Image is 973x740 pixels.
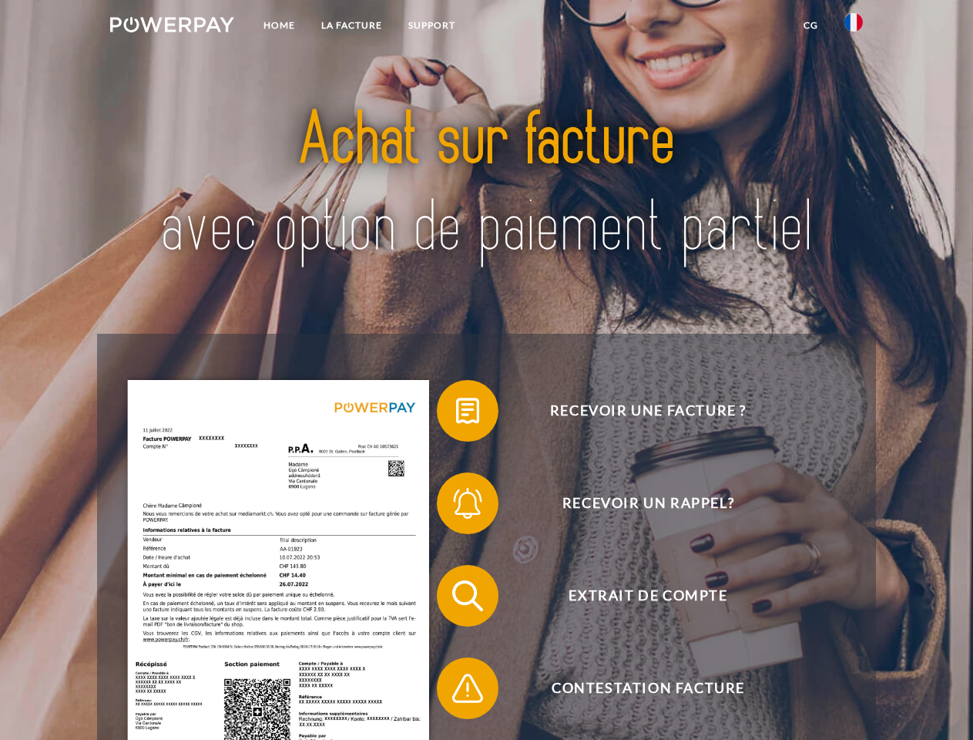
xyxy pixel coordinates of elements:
[250,12,308,39] a: Home
[147,74,826,295] img: title-powerpay_fr.svg
[395,12,468,39] a: Support
[437,473,837,534] button: Recevoir un rappel?
[844,13,863,32] img: fr
[790,12,831,39] a: CG
[911,678,961,728] iframe: Button to launch messaging window
[437,380,837,442] button: Recevoir une facture ?
[437,565,837,627] button: Extrait de compte
[448,669,487,708] img: qb_warning.svg
[448,577,487,615] img: qb_search.svg
[459,380,837,442] span: Recevoir une facture ?
[448,392,487,430] img: qb_bill.svg
[459,658,837,719] span: Contestation Facture
[459,565,837,627] span: Extrait de compte
[437,658,837,719] button: Contestation Facture
[459,473,837,534] span: Recevoir un rappel?
[308,12,395,39] a: LA FACTURE
[448,484,487,523] img: qb_bell.svg
[110,17,234,32] img: logo-powerpay-white.svg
